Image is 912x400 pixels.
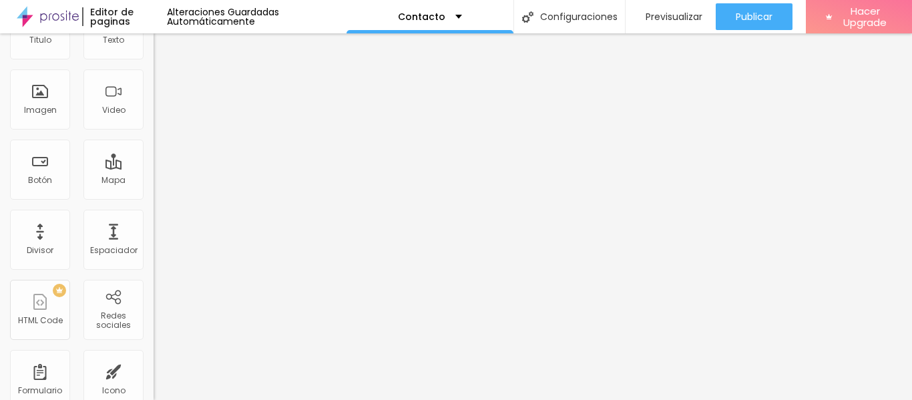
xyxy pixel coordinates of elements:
[398,12,445,21] p: Contacto
[82,7,166,26] div: Editor de paginas
[24,106,57,115] div: Imagen
[87,311,140,331] div: Redes sociales
[167,7,347,26] div: Alteraciones Guardadas Automáticamente
[18,316,63,325] div: HTML Code
[103,35,124,45] div: Texto
[102,106,126,115] div: Video
[522,11,533,23] img: Icone
[90,246,138,255] div: Espaciador
[18,386,62,395] div: Formulario
[736,11,772,22] span: Publicar
[626,3,716,30] button: Previsualizar
[646,11,702,22] span: Previsualizar
[102,386,126,395] div: Icono
[29,35,51,45] div: Titulo
[154,33,912,400] iframe: Editor
[716,3,792,30] button: Publicar
[101,176,126,185] div: Mapa
[28,176,52,185] div: Botón
[27,246,53,255] div: Divisor
[838,5,892,29] span: Hacer Upgrade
